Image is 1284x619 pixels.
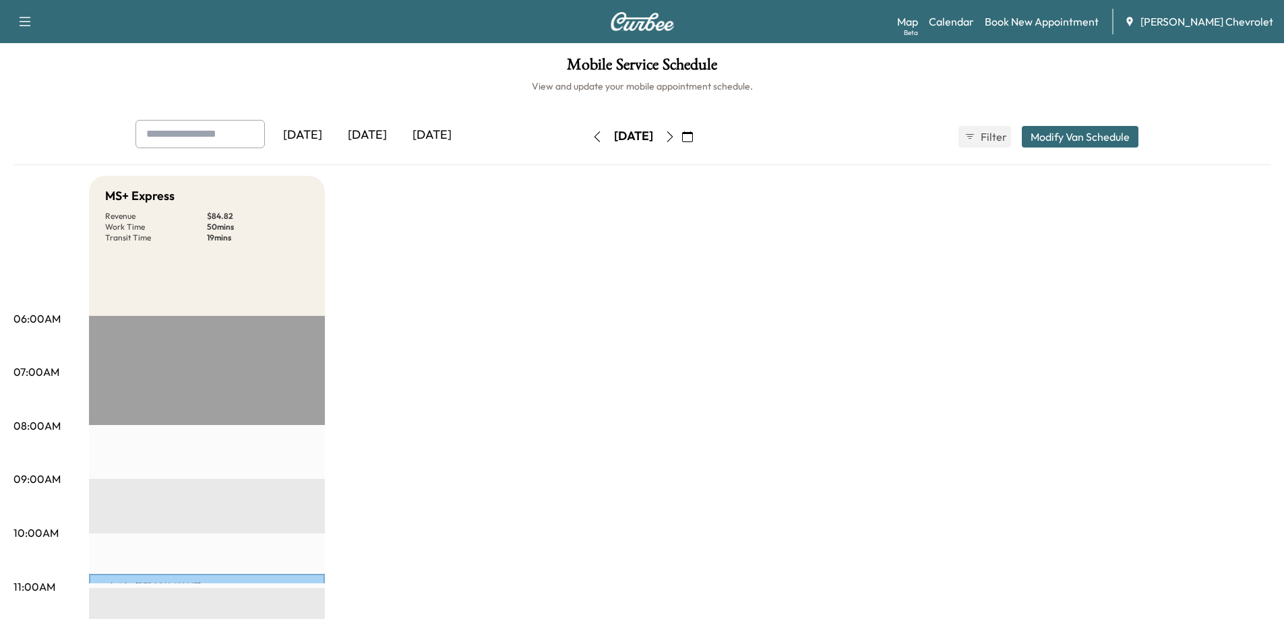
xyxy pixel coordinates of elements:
img: Curbee Logo [610,12,675,31]
span: Filter [981,129,1005,145]
p: 11:00AM [13,579,55,595]
div: [DATE] [270,120,335,151]
h5: MS+ Express [105,187,175,205]
button: Filter [958,126,1011,148]
p: 06:00AM [13,311,61,327]
p: 19 mins [207,232,309,243]
button: Modify Van Schedule [1022,126,1138,148]
a: Book New Appointment [985,13,1099,30]
p: 10:00AM [13,525,59,541]
a: Calendar [929,13,974,30]
p: Work Time [105,222,207,232]
p: 07:00AM [13,364,59,380]
p: 08:00AM [13,418,61,434]
span: [PERSON_NAME] Chevrolet [1140,13,1273,30]
div: [DATE] [614,128,653,145]
p: $ 84.82 [207,211,309,222]
div: Beta [904,28,918,38]
h6: View and update your mobile appointment schedule. [13,79,1271,93]
p: 09:00AM [13,471,61,487]
div: [DATE] [335,120,400,151]
div: [DATE] [400,120,464,151]
p: Revenue [105,211,207,222]
p: Transit Time [105,232,207,243]
h1: Mobile Service Schedule [13,57,1271,79]
p: markaisha [PERSON_NAME] [96,581,318,591]
p: 50 mins [207,222,309,232]
a: MapBeta [897,13,918,30]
